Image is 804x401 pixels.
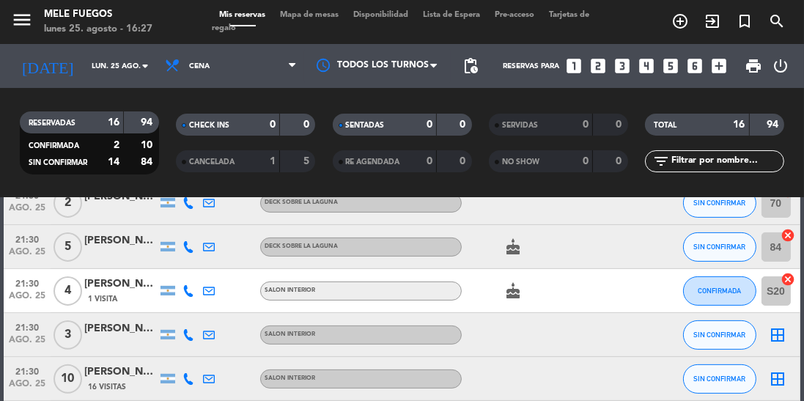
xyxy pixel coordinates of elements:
span: 4 [54,276,82,306]
i: border_all [770,370,787,388]
span: SIN CONFIRMAR [693,375,745,383]
span: DECK SOBRE LA LAGUNA [265,243,338,249]
i: search [768,12,786,30]
i: looks_4 [637,56,656,76]
span: RE AGENDADA [346,158,400,166]
span: CHECK INS [189,122,229,129]
strong: 16 [108,117,119,128]
span: SIN CONFIRMAR [29,159,87,166]
strong: 0 [616,119,624,130]
span: 1 Visita [88,293,117,305]
div: lunes 25. agosto - 16:27 [44,22,152,37]
i: add_box [709,56,729,76]
span: pending_actions [462,57,479,75]
strong: 84 [141,157,155,167]
div: [PERSON_NAME] [84,320,158,337]
i: looks_two [589,56,608,76]
span: 3 [54,320,82,350]
i: exit_to_app [704,12,721,30]
span: CONFIRMADA [29,142,79,150]
strong: 0 [427,156,432,166]
i: [DATE] [11,51,84,81]
span: Cena [189,62,210,70]
span: Reservas para [503,62,559,70]
span: ago. 25 [9,247,45,264]
button: menu [11,9,33,36]
span: SALON INTERIOR [265,287,315,293]
i: cake [504,282,522,300]
strong: 16 [734,119,745,130]
i: border_all [770,326,787,344]
span: print [745,57,762,75]
span: SALON INTERIOR [265,375,315,381]
div: LOG OUT [768,44,793,88]
span: 21:30 [9,274,45,291]
button: SIN CONFIRMAR [683,188,756,218]
strong: 1 [270,156,276,166]
span: SIN CONFIRMAR [693,243,745,251]
input: Filtrar por nombre... [670,153,783,169]
span: Mis reservas [212,11,273,19]
span: 10 [54,364,82,394]
span: SERVIDAS [502,122,538,129]
strong: 0 [303,119,312,130]
strong: 0 [270,119,276,130]
div: Mele Fuegos [44,7,152,22]
div: [PERSON_NAME] [84,232,158,249]
span: 21:30 [9,362,45,379]
strong: 0 [583,156,589,166]
strong: 0 [460,119,468,130]
i: cancel [781,272,796,287]
span: Lista de Espera [416,11,487,19]
strong: 0 [616,156,624,166]
span: Disponibilidad [346,11,416,19]
i: looks_one [564,56,583,76]
i: filter_list [652,152,670,170]
i: add_circle_outline [671,12,689,30]
span: ago. 25 [9,203,45,220]
span: 21:30 [9,230,45,247]
span: 5 [54,232,82,262]
span: CANCELADA [189,158,235,166]
span: SIN CONFIRMAR [693,331,745,339]
i: turned_in_not [736,12,753,30]
button: SIN CONFIRMAR [683,320,756,350]
span: Pre-acceso [487,11,542,19]
span: TOTAL [654,122,676,129]
span: 16 Visitas [88,381,126,393]
strong: 5 [303,156,312,166]
strong: 2 [114,140,119,150]
strong: 10 [141,140,155,150]
span: SALON INTERIOR [265,331,315,337]
span: ago. 25 [9,379,45,396]
strong: 94 [141,117,155,128]
i: looks_5 [661,56,680,76]
strong: 0 [460,156,468,166]
i: arrow_drop_down [136,57,154,75]
i: looks_3 [613,56,632,76]
span: NO SHOW [502,158,539,166]
button: CONFIRMADA [683,276,756,306]
span: ago. 25 [9,335,45,352]
button: SIN CONFIRMAR [683,364,756,394]
span: CONFIRMADA [698,287,741,295]
i: menu [11,9,33,31]
span: DECK SOBRE LA LAGUNA [265,199,338,205]
strong: 0 [583,119,589,130]
i: power_settings_new [772,57,789,75]
i: cancel [781,228,796,243]
strong: 14 [108,157,119,167]
div: [PERSON_NAME] [84,364,158,380]
strong: 94 [767,119,781,130]
span: SIN CONFIRMAR [693,199,745,207]
i: looks_6 [685,56,704,76]
div: [PERSON_NAME] [84,276,158,293]
span: 2 [54,188,82,218]
span: 21:30 [9,318,45,335]
span: Mapa de mesas [273,11,346,19]
span: SENTADAS [346,122,385,129]
i: cake [504,238,522,256]
span: RESERVADAS [29,119,75,127]
strong: 0 [427,119,432,130]
span: ago. 25 [9,291,45,308]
